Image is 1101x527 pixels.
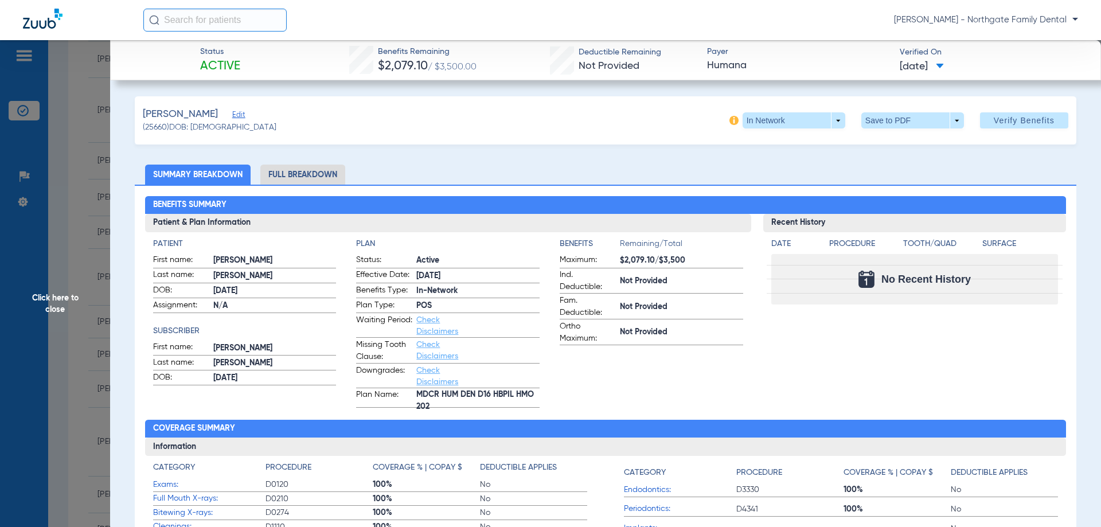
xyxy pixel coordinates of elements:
span: 100% [373,507,480,518]
a: Check Disclaimers [416,341,458,360]
app-breakdown-title: Deductible Applies [951,462,1058,483]
span: Periodontics: [624,503,736,515]
span: Last name: [153,269,209,283]
span: [DATE] [213,285,337,297]
app-breakdown-title: Coverage % | Copay $ [844,462,951,483]
span: 100% [373,479,480,490]
h3: Patient & Plan Information [145,214,751,232]
span: Humana [707,58,890,73]
span: Active [416,255,540,267]
span: Plan Name: [356,389,412,407]
span: Endodontics: [624,484,736,496]
li: Summary Breakdown [145,165,251,185]
span: Waiting Period: [356,314,412,337]
h4: Coverage % | Copay $ [844,467,933,479]
span: First name: [153,254,209,268]
span: $2,079.10/$3,500 [620,255,743,267]
span: Not Provided [620,301,743,313]
a: Check Disclaimers [416,316,458,335]
span: Verified On [900,46,1083,58]
h4: Subscriber [153,325,337,337]
span: Payer [707,46,890,58]
span: No [951,503,1058,515]
span: Effective Date: [356,269,412,283]
h4: Coverage % | Copay $ [373,462,462,474]
span: Deductible Remaining [579,46,661,58]
span: (25660) DOB: [DEMOGRAPHIC_DATA] [143,122,276,134]
span: Assignment: [153,299,209,313]
h4: Category [153,462,195,474]
span: Benefits Type: [356,284,412,298]
span: Not Provided [620,326,743,338]
app-breakdown-title: Procedure [266,462,373,478]
button: In Network [743,112,845,128]
span: D0274 [266,507,373,518]
span: Status: [356,254,412,268]
span: [PERSON_NAME] [213,342,337,354]
h4: Patient [153,238,337,250]
span: First name: [153,341,209,355]
li: Full Breakdown [260,165,345,185]
span: Last name: [153,357,209,370]
span: Exams: [153,479,266,491]
span: Remaining/Total [620,238,743,254]
span: Missing Tooth Clause: [356,339,412,363]
h4: Plan [356,238,540,250]
span: [PERSON_NAME] [213,270,337,282]
app-breakdown-title: Category [153,462,266,478]
span: [PERSON_NAME] [213,255,337,267]
img: info-icon [729,116,739,125]
span: 100% [844,503,951,515]
h4: Procedure [266,462,311,474]
h4: Tooth/Quad [903,238,979,250]
button: Verify Benefits [980,112,1068,128]
span: Benefits Remaining [378,46,477,58]
button: Save to PDF [861,112,964,128]
span: DOB: [153,284,209,298]
span: Ortho Maximum: [560,321,616,345]
app-breakdown-title: Procedure [829,238,899,254]
span: POS [416,300,540,312]
span: [PERSON_NAME] [213,357,337,369]
span: No Recent History [881,274,971,285]
span: / $3,500.00 [428,63,477,72]
span: No [480,507,587,518]
app-breakdown-title: Tooth/Quad [903,238,979,254]
h4: Procedure [829,238,899,250]
app-breakdown-title: Date [771,238,819,254]
span: No [480,479,587,490]
span: No [951,484,1058,495]
h4: Deductible Applies [480,462,557,474]
span: MDCR HUM DEN D16 HBPIL HMO 202 [416,395,540,407]
span: Ind. Deductible: [560,269,616,293]
app-breakdown-title: Benefits [560,238,620,254]
span: [PERSON_NAME] [143,107,218,122]
h2: Coverage Summary [145,420,1067,438]
a: Check Disclaimers [416,366,458,386]
span: 100% [373,493,480,505]
h3: Recent History [763,214,1067,232]
span: D3330 [736,484,844,495]
img: Search Icon [149,15,159,25]
span: Downgrades: [356,365,412,388]
span: [DATE] [900,60,944,74]
span: No [480,493,587,505]
span: Full Mouth X-rays: [153,493,266,505]
span: Not Provided [579,61,639,71]
app-breakdown-title: Surface [982,238,1058,254]
span: Verify Benefits [994,116,1055,125]
h4: Procedure [736,467,782,479]
span: D0120 [266,479,373,490]
span: Not Provided [620,275,743,287]
app-breakdown-title: Deductible Applies [480,462,587,478]
h3: Information [145,438,1067,456]
h4: Category [624,467,666,479]
app-breakdown-title: Category [624,462,736,483]
span: Maximum: [560,254,616,268]
span: [DATE] [213,372,337,384]
h4: Surface [982,238,1058,250]
app-breakdown-title: Procedure [736,462,844,483]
